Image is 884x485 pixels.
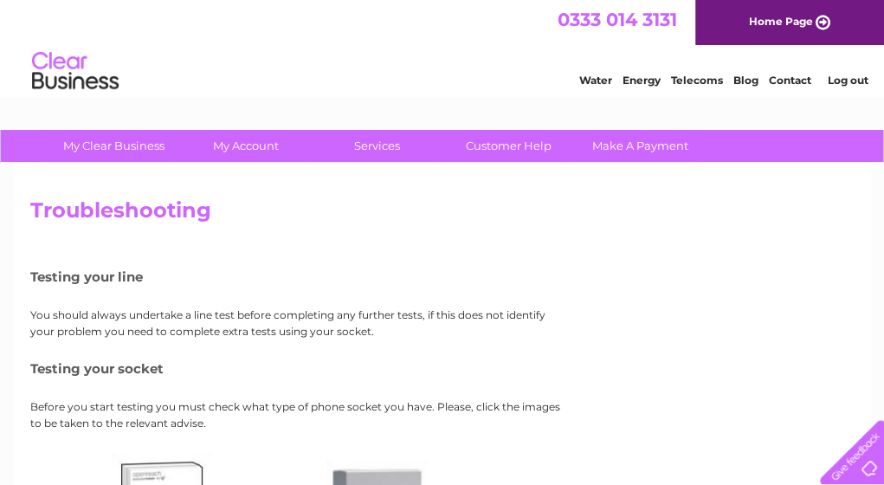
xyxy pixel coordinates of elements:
a: Log out [827,74,868,87]
p: You should always undertake a line test before completing any further tests, if this does not ide... [30,307,567,339]
h5: Testing your socket [30,361,567,376]
a: Services [306,130,448,162]
a: Contact [769,74,811,87]
p: Before you start testing you must check what type of phone socket you have. Please, click the ima... [30,398,567,431]
a: Blog [733,74,758,87]
h2: Troubleshooting [30,198,855,231]
a: My Clear Business [42,130,185,162]
a: Energy [623,74,661,87]
h5: Testing your line [30,269,567,284]
img: logo.png [31,45,119,98]
a: Telecoms [671,74,723,87]
a: 0333 014 3131 [558,9,677,30]
div: Clear Business is a trading name of Verastar Limited (registered in [GEOGRAPHIC_DATA] No. 3667643... [34,10,852,84]
a: Customer Help [437,130,580,162]
a: My Account [174,130,317,162]
a: Water [579,74,612,87]
a: Make A Payment [569,130,712,162]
